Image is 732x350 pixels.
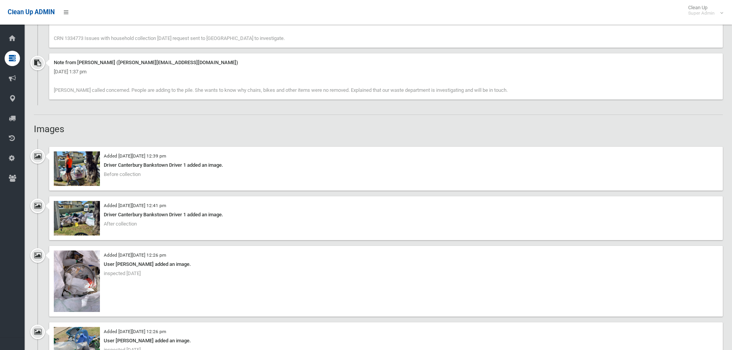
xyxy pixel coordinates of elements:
div: User [PERSON_NAME] added an image. [54,260,718,269]
div: Note from [PERSON_NAME] ([PERSON_NAME][EMAIL_ADDRESS][DOMAIN_NAME]) [54,58,718,67]
small: Added [DATE][DATE] 12:39 pm [104,153,166,159]
div: User [PERSON_NAME] added an image. [54,336,718,345]
span: Clean Up ADMIN [8,8,55,16]
img: 2025-09-3012.41.066524090586497871480.jpg [54,201,100,236]
img: IMG_3934.jpg [54,250,100,312]
small: Super Admin [688,10,715,16]
span: CRN 1334773 Issues with household collection [DATE] request sent to [GEOGRAPHIC_DATA] to investig... [54,35,285,41]
span: Before collection [104,171,141,177]
div: [DATE] 1:37 pm [54,67,718,76]
small: Added [DATE][DATE] 12:26 pm [104,252,166,258]
span: Clean Up [684,5,722,16]
div: Driver Canterbury Bankstown Driver 1 added an image. [54,210,718,219]
span: inspected [DATE] [104,270,141,276]
h2: Images [34,124,723,134]
span: After collection [104,221,137,227]
span: [PERSON_NAME] called concerned. People are adding to the pile. She wants to know why chairs, bike... [54,87,508,93]
div: Driver Canterbury Bankstown Driver 1 added an image. [54,161,718,170]
img: 2025-09-3012.39.188396165921062098971.jpg [54,151,100,186]
small: Added [DATE][DATE] 12:41 pm [104,203,166,208]
small: Added [DATE][DATE] 12:26 pm [104,329,166,334]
